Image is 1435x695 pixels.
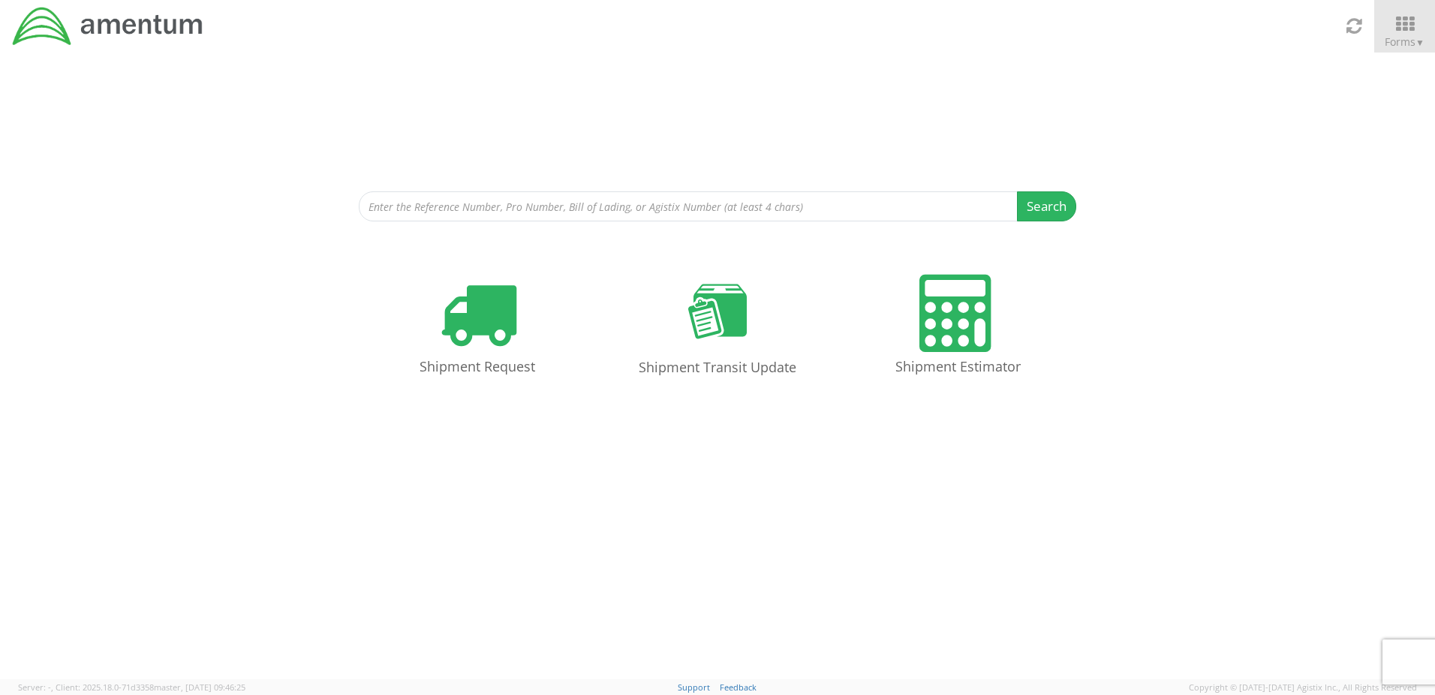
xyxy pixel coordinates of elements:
a: Support [678,681,710,693]
button: Search [1017,191,1076,221]
h4: Shipment Request [380,360,575,375]
span: Copyright © [DATE]-[DATE] Agistix Inc., All Rights Reserved [1189,681,1417,693]
h4: Shipment Transit Update [620,360,815,375]
a: Shipment Request [365,260,590,397]
img: dyn-intl-logo-049831509241104b2a82.png [11,5,205,47]
span: master, [DATE] 09:46:25 [154,681,245,693]
span: Client: 2025.18.0-71d3358 [56,681,245,693]
span: Server: - [18,681,53,693]
a: Feedback [720,681,757,693]
h4: Shipment Estimator [860,360,1055,375]
a: Shipment Estimator [845,260,1070,397]
a: Shipment Transit Update [605,259,830,398]
span: Forms [1385,35,1424,49]
span: , [51,681,53,693]
input: Enter the Reference Number, Pro Number, Bill of Lading, or Agistix Number (at least 4 chars) [359,191,1018,221]
span: ▼ [1415,36,1424,49]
